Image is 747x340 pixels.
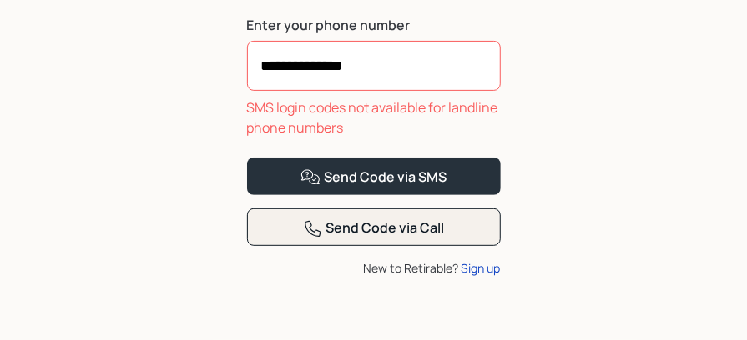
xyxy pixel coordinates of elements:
button: Send Code via SMS [247,157,501,195]
div: Send Code via Call [303,218,445,238]
button: Send Code via Call [247,208,501,246]
div: Send Code via SMS [300,167,447,187]
div: Sign up [462,259,501,277]
div: SMS login codes not available for landline phone numbers [247,97,501,137]
div: New to Retirable? [247,259,501,277]
label: Enter your phone number [247,16,501,34]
